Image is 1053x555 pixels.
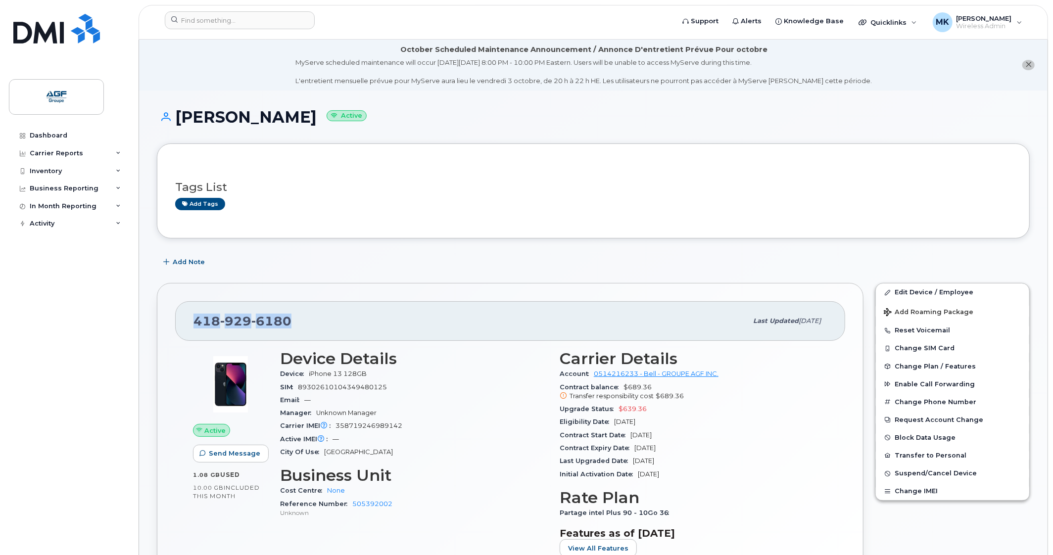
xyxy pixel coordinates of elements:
span: Cost Centre [280,487,327,494]
h3: Tags List [175,181,1011,193]
h3: Device Details [280,350,548,368]
span: Transfer responsibility cost [570,392,654,400]
span: 929 [220,314,251,328]
span: Account [560,370,594,377]
span: [GEOGRAPHIC_DATA] [324,448,393,456]
span: Reference Number [280,500,352,508]
span: included this month [193,484,260,500]
span: Upgrade Status [560,405,619,413]
span: City Of Use [280,448,324,456]
span: Enable Call Forwarding [895,380,975,388]
span: Device [280,370,309,377]
span: $689.36 [656,392,684,400]
span: Change Plan / Features [895,363,976,370]
span: 1.08 GB [193,471,220,478]
span: Contract balance [560,383,623,391]
span: used [220,471,240,478]
span: 10.00 GB [193,484,224,491]
span: — [333,435,339,443]
small: Active [327,110,367,122]
h3: Carrier Details [560,350,827,368]
button: Send Message [193,445,269,462]
button: Reset Voicemail [876,322,1029,339]
span: $689.36 [560,383,827,401]
span: [DATE] [799,317,821,324]
h3: Rate Plan [560,489,827,507]
span: View All Features [568,544,628,553]
span: Initial Activation Date [560,470,638,478]
button: Block Data Usage [876,429,1029,447]
span: Add Note [173,257,205,267]
span: Active IMEI [280,435,333,443]
iframe: Messenger Launcher [1010,512,1046,548]
h3: Features as of [DATE] [560,527,827,539]
button: Suspend/Cancel Device [876,464,1029,482]
button: Change IMEI [876,482,1029,500]
span: Manager [280,409,316,416]
button: Add Roaming Package [876,301,1029,322]
button: Enable Call Forwarding [876,375,1029,393]
span: [DATE] [633,457,654,464]
span: Suspend/Cancel Device [895,470,977,477]
p: Unknown [280,509,548,517]
span: 418 [193,314,291,328]
span: [DATE] [630,431,652,439]
a: 505392002 [352,500,392,508]
span: Active [204,426,226,435]
span: Unknown Manager [316,409,377,416]
span: [DATE] [638,470,659,478]
button: Change SIM Card [876,339,1029,357]
button: Transfer to Personal [876,447,1029,464]
button: close notification [1022,60,1035,70]
button: Change Plan / Features [876,358,1029,375]
button: Add Note [157,253,213,271]
a: 0514216233 - Bell - GROUPE AGF INC. [594,370,718,377]
span: Email [280,396,304,404]
span: Send Message [209,449,260,458]
div: October Scheduled Maintenance Announcement / Annonce D'entretient Prévue Pour octobre [400,45,767,55]
h1: [PERSON_NAME] [157,108,1030,126]
span: $639.36 [619,405,647,413]
span: Last updated [753,317,799,324]
a: Add tags [175,198,225,210]
span: 89302610104349480125 [298,383,387,391]
a: None [327,487,345,494]
span: Add Roaming Package [884,308,973,318]
span: SIM [280,383,298,391]
span: Carrier IMEI [280,422,335,429]
button: Request Account Change [876,411,1029,429]
span: [DATE] [634,444,656,452]
span: 358719246989142 [335,422,402,429]
span: Contract Expiry Date [560,444,634,452]
span: Last Upgraded Date [560,457,633,464]
img: image20231002-3703462-1ig824h.jpeg [201,355,260,414]
span: 6180 [251,314,291,328]
h3: Business Unit [280,466,548,484]
span: Partage intel Plus 90 - 10Go 36 [560,509,674,516]
span: Eligibility Date [560,418,614,425]
div: MyServe scheduled maintenance will occur [DATE][DATE] 8:00 PM - 10:00 PM Eastern. Users will be u... [296,58,872,86]
span: — [304,396,311,404]
span: iPhone 13 128GB [309,370,367,377]
span: [DATE] [614,418,635,425]
button: Change Phone Number [876,393,1029,411]
a: Edit Device / Employee [876,283,1029,301]
span: Contract Start Date [560,431,630,439]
